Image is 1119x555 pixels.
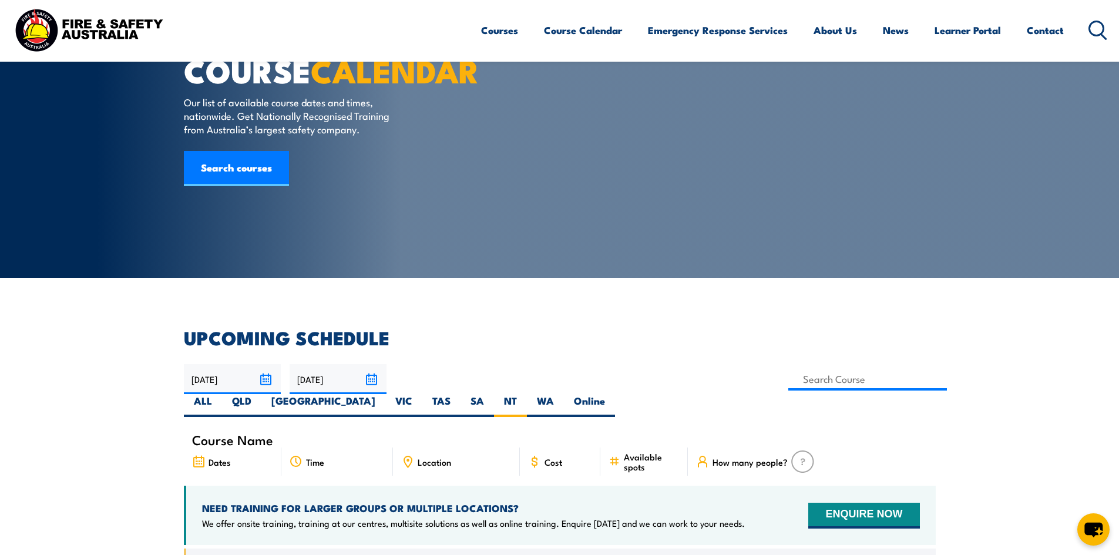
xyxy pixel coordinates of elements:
[494,394,527,417] label: NT
[935,15,1001,46] a: Learner Portal
[713,457,788,467] span: How many people?
[461,394,494,417] label: SA
[306,457,324,467] span: Time
[481,15,518,46] a: Courses
[222,394,261,417] label: QLD
[184,394,222,417] label: ALL
[527,394,564,417] label: WA
[184,95,398,136] p: Our list of available course dates and times, nationwide. Get Nationally Recognised Training from...
[814,15,857,46] a: About Us
[209,457,231,467] span: Dates
[422,394,461,417] label: TAS
[202,502,745,514] h4: NEED TRAINING FOR LARGER GROUPS OR MULTIPLE LOCATIONS?
[418,457,451,467] span: Location
[808,503,919,529] button: ENQUIRE NOW
[1077,513,1110,546] button: chat-button
[192,435,273,445] span: Course Name
[311,45,479,94] strong: CALENDAR
[184,329,936,345] h2: UPCOMING SCHEDULE
[385,394,422,417] label: VIC
[648,15,788,46] a: Emergency Response Services
[564,394,615,417] label: Online
[202,517,745,529] p: We offer onsite training, training at our centres, multisite solutions as well as online training...
[544,15,622,46] a: Course Calendar
[545,457,562,467] span: Cost
[184,364,281,394] input: From date
[184,151,289,186] a: Search courses
[261,394,385,417] label: [GEOGRAPHIC_DATA]
[883,15,909,46] a: News
[624,452,680,472] span: Available spots
[290,364,387,394] input: To date
[1027,15,1064,46] a: Contact
[184,56,474,84] h1: COURSE
[788,368,947,391] input: Search Course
